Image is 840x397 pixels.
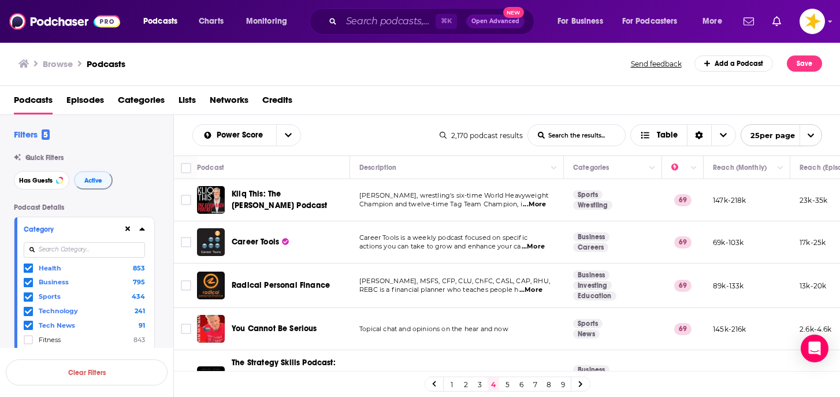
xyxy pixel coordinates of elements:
[573,232,609,242] a: Business
[800,9,825,34] button: Show profile menu
[197,161,224,175] div: Podcast
[515,377,527,391] a: 6
[800,9,825,34] img: User Profile
[262,91,292,114] span: Credits
[197,315,225,343] img: You Cannot Be Serious
[615,12,694,31] button: open menu
[359,277,550,285] span: [PERSON_NAME], MSFS, CFP, CLU, ChFC, CASL, CAP, RHU,
[39,321,75,329] span: Tech News
[359,285,518,294] span: REBC is a financial planner who teaches people h
[210,91,248,114] span: Networks
[14,171,69,190] button: Has Guests
[501,377,513,391] a: 5
[276,125,300,146] button: open menu
[232,237,279,247] span: Career Tools
[181,237,191,247] span: Toggle select row
[359,191,548,199] span: [PERSON_NAME], wrestling's six-time World Heavyweight
[359,233,527,242] span: Career Tools is a weekly podcast focused on specific
[573,281,612,290] a: Investing
[191,12,231,31] a: Charts
[573,270,609,280] a: Business
[179,91,196,114] span: Lists
[24,222,123,236] button: Category
[739,12,759,31] a: Show notifications dropdown
[547,161,561,175] button: Column Actions
[674,194,692,206] p: 69
[466,14,525,28] button: Open AdvancedNew
[135,307,145,315] span: 241
[43,58,73,69] h3: Browse
[118,91,165,114] a: Categories
[359,242,521,250] span: actions you can take to grow and enhance your ca
[14,203,155,212] p: Podcast Details
[800,238,826,247] p: 17k-25k
[6,359,168,385] button: Clear Filters
[133,278,145,286] span: 795
[741,127,795,144] span: 25 per page
[543,377,555,391] a: 8
[694,12,737,31] button: open menu
[232,323,317,335] a: You Cannot Be Serious
[197,186,225,214] img: Kliq This: The Kevin Nash Podcast
[557,13,603,29] span: For Business
[232,236,289,248] a: Career Tools
[630,124,736,146] h2: Choose View
[39,336,61,344] span: Fitness
[66,91,104,114] a: Episodes
[529,377,541,391] a: 7
[800,281,826,291] p: 13k-20k
[181,280,191,291] span: Toggle select row
[687,161,701,175] button: Column Actions
[657,131,678,139] span: Table
[133,264,145,272] span: 853
[627,59,685,69] button: Send feedback
[622,13,678,29] span: For Podcasters
[246,13,287,29] span: Monitoring
[741,124,822,146] button: open menu
[84,177,102,184] span: Active
[192,124,301,146] h2: Choose List sort
[573,291,616,300] a: Education
[39,264,61,272] span: Health
[232,280,330,290] span: Radical Personal Finance
[25,154,64,162] span: Quick Filters
[24,242,145,258] input: Search Category...
[359,325,508,333] span: Topical chat and opinions on the hear and now
[800,195,827,205] p: 23k-35k
[139,321,145,329] span: 91
[232,189,328,210] span: Kliq This: The [PERSON_NAME] Podcast
[694,55,774,72] a: Add a Podcast
[674,280,692,291] p: 69
[197,272,225,299] img: Radical Personal Finance
[181,195,191,205] span: Toggle select row
[193,131,276,139] button: open menu
[674,323,692,335] p: 69
[199,13,224,29] span: Charts
[573,243,608,252] a: Careers
[573,190,603,199] a: Sports
[522,242,545,251] span: ...More
[14,91,53,114] a: Podcasts
[573,161,609,175] div: Categories
[42,129,50,140] span: 5
[573,329,600,339] a: News
[181,324,191,334] span: Toggle select row
[800,9,825,34] span: Logged in as Spreaker_Prime
[232,324,317,333] span: You Cannot Be Serious
[14,129,50,140] h2: Filters
[74,171,113,190] button: Active
[774,161,787,175] button: Column Actions
[671,161,687,175] div: Power Score
[768,12,786,31] a: Show notifications dropdown
[135,12,192,31] button: open menu
[645,161,659,175] button: Column Actions
[9,10,120,32] img: Podchaser - Follow, Share and Rate Podcasts
[197,366,225,394] img: The Strategy Skills Podcast: Strategy | Leadership | Critical Thinking | Problem-Solving
[713,281,744,291] p: 89k-133k
[471,18,519,24] span: Open Advanced
[39,278,69,286] span: Business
